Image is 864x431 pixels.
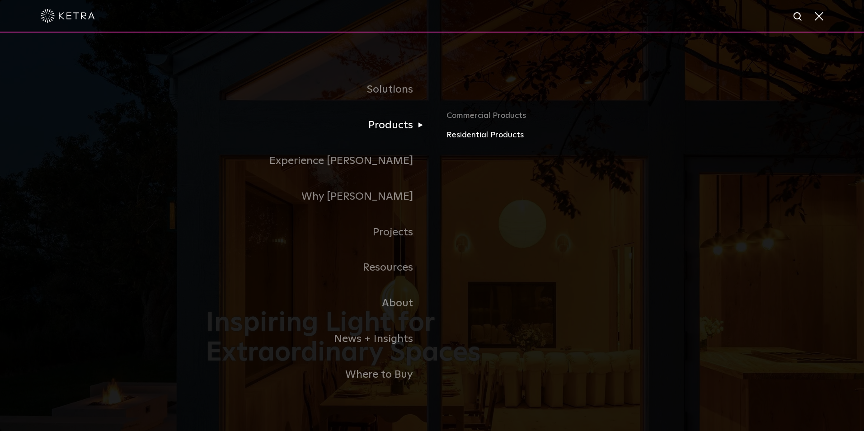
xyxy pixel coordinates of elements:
[206,108,432,143] a: Products
[446,129,658,142] a: Residential Products
[206,357,432,393] a: Where to Buy
[206,321,432,357] a: News + Insights
[206,72,432,108] a: Solutions
[793,11,804,23] img: search icon
[206,286,432,321] a: About
[206,215,432,250] a: Projects
[206,72,658,392] div: Navigation Menu
[206,250,432,286] a: Resources
[206,143,432,179] a: Experience [PERSON_NAME]
[446,109,658,129] a: Commercial Products
[41,9,95,23] img: ketra-logo-2019-white
[206,179,432,215] a: Why [PERSON_NAME]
